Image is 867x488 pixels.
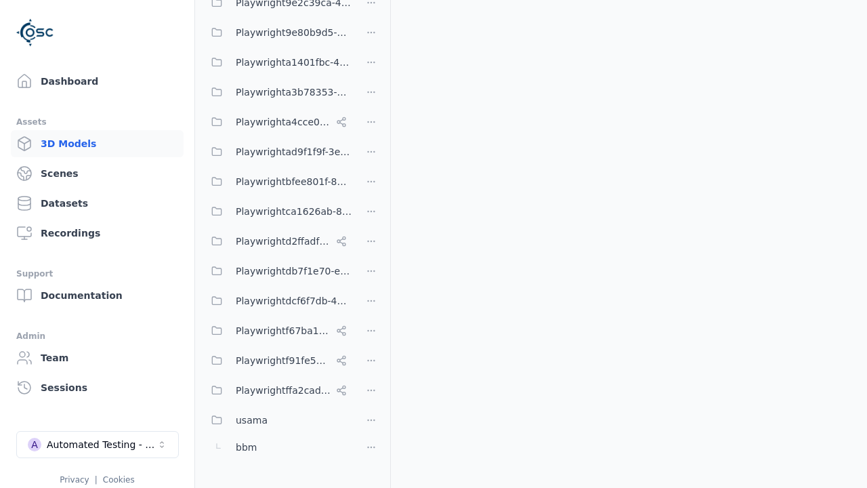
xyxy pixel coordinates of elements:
[203,347,352,374] button: Playwrightf91fe523-dd75-44f3-a953-451f6070cb42
[203,434,352,461] button: bbm
[203,138,352,165] button: Playwrightad9f1f9f-3e6a-4231-8f19-c506bf64a382
[203,49,352,76] button: Playwrighta1401fbc-43d7-48dd-a309-be935d99d708
[203,407,352,434] button: usama
[203,108,352,136] button: Playwrighta4cce06a-a8e6-4c0d-bfc1-93e8d78d750a
[203,258,352,285] button: Playwrightdb7f1e70-e54d-4da7-b38d-464ac70cc2ba
[16,328,178,344] div: Admin
[203,168,352,195] button: Playwrightbfee801f-8be1-42a6-b774-94c49e43b650
[236,263,352,279] span: Playwrightdb7f1e70-e54d-4da7-b38d-464ac70cc2ba
[60,475,89,485] a: Privacy
[16,431,179,458] button: Select a workspace
[16,14,54,52] img: Logo
[16,266,178,282] div: Support
[236,54,352,70] span: Playwrighta1401fbc-43d7-48dd-a309-be935d99d708
[11,68,184,95] a: Dashboard
[236,174,352,190] span: Playwrightbfee801f-8be1-42a6-b774-94c49e43b650
[236,439,257,455] span: bbm
[236,144,352,160] span: Playwrightad9f1f9f-3e6a-4231-8f19-c506bf64a382
[103,475,135,485] a: Cookies
[203,198,352,225] button: Playwrightca1626ab-8cec-4ddc-b85a-2f9392fe08d1
[11,220,184,247] a: Recordings
[11,374,184,401] a: Sessions
[236,84,352,100] span: Playwrighta3b78353-5999-46c5-9eab-70007203469a
[236,293,352,309] span: Playwrightdcf6f7db-4e85-4339-bea7-41b0262bfc92
[11,282,184,309] a: Documentation
[11,190,184,217] a: Datasets
[47,438,156,451] div: Automated Testing - Playwright
[203,228,352,255] button: Playwrightd2ffadf0-c973-454c-8fcf-dadaeffcb802
[236,114,331,130] span: Playwrighta4cce06a-a8e6-4c0d-bfc1-93e8d78d750a
[236,203,352,220] span: Playwrightca1626ab-8cec-4ddc-b85a-2f9392fe08d1
[11,160,184,187] a: Scenes
[236,233,331,249] span: Playwrightd2ffadf0-c973-454c-8fcf-dadaeffcb802
[16,114,178,130] div: Assets
[11,344,184,371] a: Team
[236,323,331,339] span: Playwrightf67ba199-386a-42d1-aebc-3b37e79c7296
[203,377,352,404] button: Playwrightffa2cad8-0214-4c2f-a758-8e9593c5a37e
[203,317,352,344] button: Playwrightf67ba199-386a-42d1-aebc-3b37e79c7296
[28,438,41,451] div: A
[236,382,331,399] span: Playwrightffa2cad8-0214-4c2f-a758-8e9593c5a37e
[95,475,98,485] span: |
[236,412,268,428] span: usama
[236,352,331,369] span: Playwrightf91fe523-dd75-44f3-a953-451f6070cb42
[203,79,352,106] button: Playwrighta3b78353-5999-46c5-9eab-70007203469a
[236,24,352,41] span: Playwright9e80b9d5-ab0b-4e8f-a3de-da46b25b8298
[203,19,352,46] button: Playwright9e80b9d5-ab0b-4e8f-a3de-da46b25b8298
[203,287,352,314] button: Playwrightdcf6f7db-4e85-4339-bea7-41b0262bfc92
[11,130,184,157] a: 3D Models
